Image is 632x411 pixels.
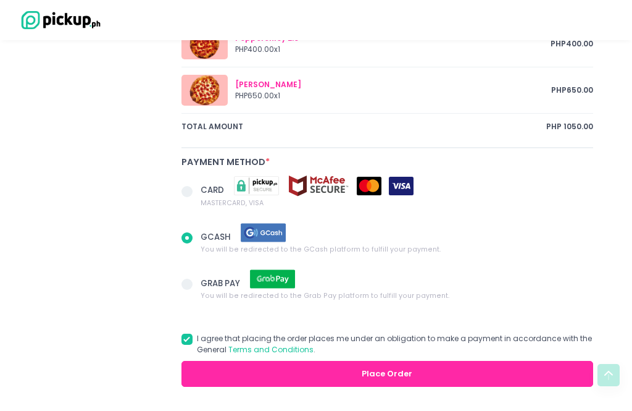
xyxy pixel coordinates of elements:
[551,38,593,49] span: PHP 400.00
[181,156,593,169] div: Payment Method
[201,231,233,243] span: GCASH
[201,244,441,255] span: You will be redirected to the GCash platform to fulfill your payment.
[288,175,349,197] img: mcafee-secure
[551,85,593,96] span: PHP 650.00
[228,344,314,355] a: Terms and Conditions
[389,177,414,195] img: visa
[235,90,551,101] div: PHP 650.00 x 1
[242,268,304,290] img: grab pay
[181,361,593,386] button: Place Order
[357,177,381,195] img: mastercard
[201,197,414,208] span: MASTERCARD, VISA
[201,290,449,302] span: You will be redirected to the Grab Pay platform to fulfill your payment.
[15,9,102,31] img: logo
[201,185,226,197] span: CARD
[181,121,546,132] span: total amount
[201,278,242,289] span: GRAB PAY
[181,333,593,355] label: I agree that placing the order places me under an obligation to make a payment in accordance with...
[546,121,593,132] span: PHP 1050.00
[235,44,551,55] div: PHP 400.00 x 1
[233,222,294,244] img: gcash
[226,175,288,197] img: pickupsecure
[235,79,551,90] div: [PERSON_NAME]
